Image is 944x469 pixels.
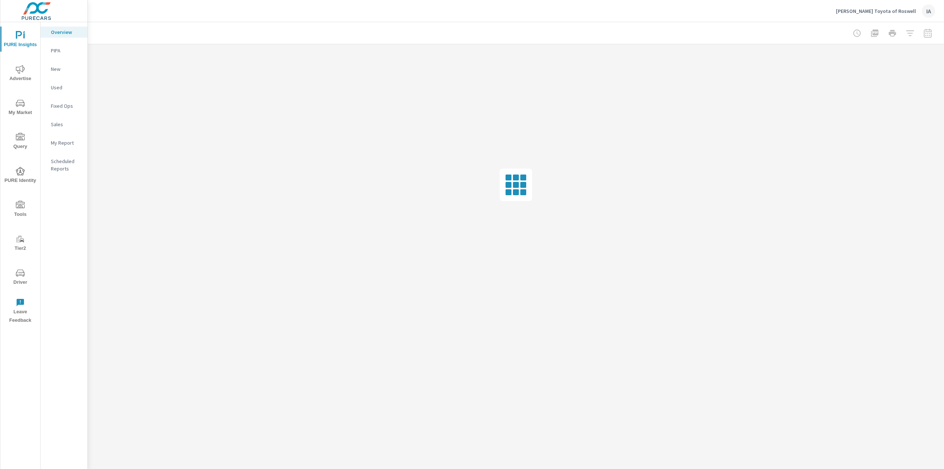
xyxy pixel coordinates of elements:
div: IA [922,4,935,18]
p: Used [51,84,81,91]
p: My Report [51,139,81,146]
span: Leave Feedback [3,298,38,325]
span: My Market [3,99,38,117]
div: Scheduled Reports [41,156,87,174]
p: New [51,65,81,73]
div: PIPA [41,45,87,56]
p: Sales [51,121,81,128]
div: Overview [41,27,87,38]
span: Advertise [3,65,38,83]
div: My Report [41,137,87,148]
div: Fixed Ops [41,100,87,111]
p: PIPA [51,47,81,54]
span: PURE Identity [3,167,38,185]
div: New [41,63,87,75]
span: Tier2 [3,235,38,253]
div: Used [41,82,87,93]
div: Sales [41,119,87,130]
span: Tools [3,201,38,219]
p: Scheduled Reports [51,158,81,172]
div: nav menu [0,22,40,328]
p: Overview [51,28,81,36]
span: PURE Insights [3,31,38,49]
span: Query [3,133,38,151]
span: Driver [3,269,38,287]
p: Fixed Ops [51,102,81,110]
p: [PERSON_NAME] Toyota of Roswell [836,8,916,14]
